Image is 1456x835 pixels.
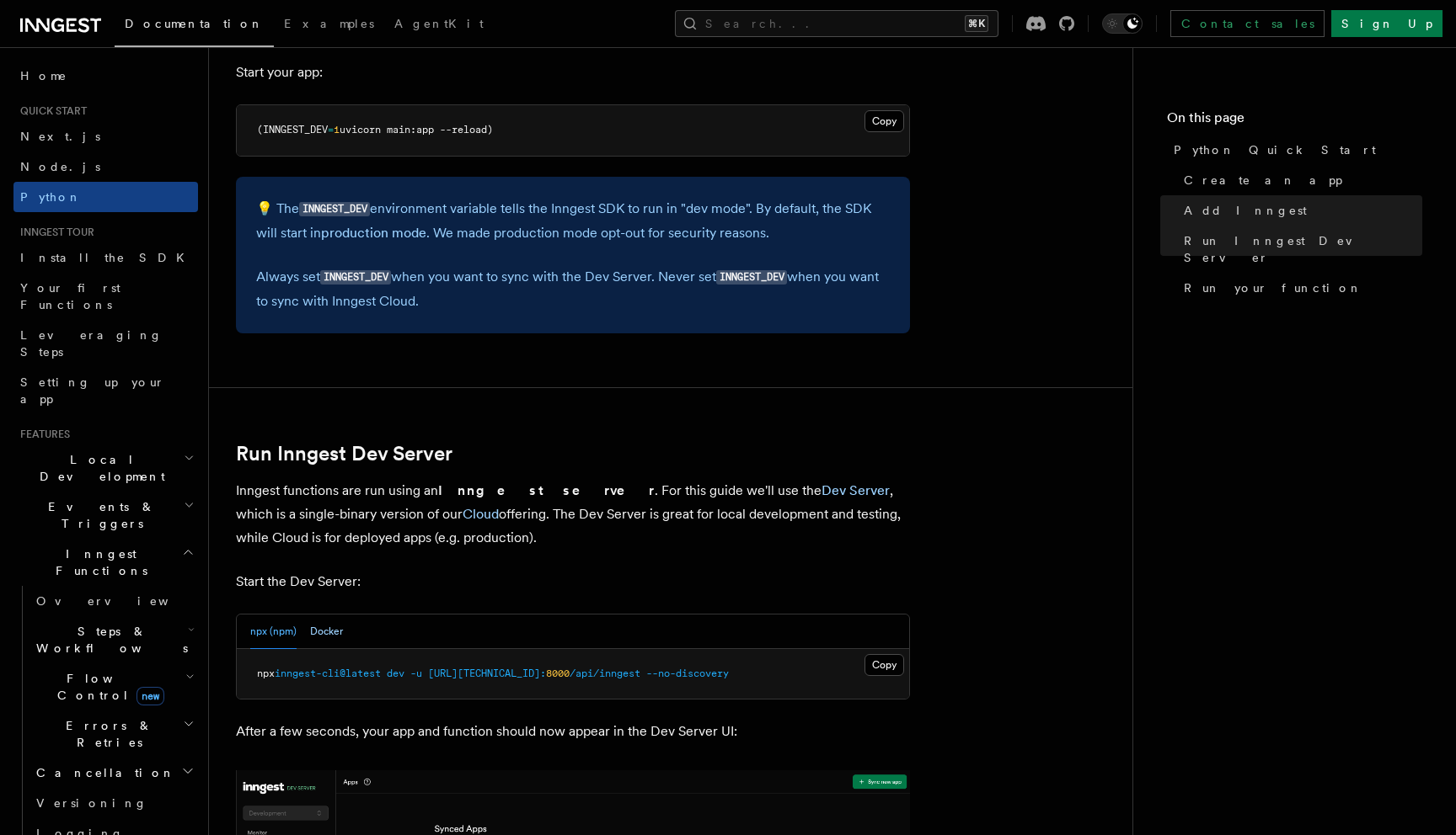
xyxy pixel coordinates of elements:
a: Dev Server [822,482,890,498]
a: Run Inngest Dev Server [1177,226,1422,273]
span: Leveraging Steps [20,328,163,359]
span: Quick start [13,104,87,118]
p: Always set when you want to sync with the Dev Server. Never set when you want to sync with Innges... [256,265,890,313]
span: Overview [36,594,210,608]
span: Your first Functions [20,281,120,311]
span: Events & Triggers [13,498,184,532]
a: Run Inngest Dev Server [236,442,452,465]
span: 1 [334,124,340,136]
a: Overview [29,586,198,616]
a: Create an app [1177,165,1422,195]
a: Cloud [463,506,499,522]
a: AgentKit [384,5,494,45]
span: Features [13,428,70,441]
p: 💡 The environment variable tells the Inngest SDK to run in "dev mode". By default, the SDK will s... [256,197,890,245]
span: Flow Control [29,670,185,704]
button: npx (npm) [250,614,297,649]
span: Steps & Workflows [29,623,188,657]
button: Copy [864,654,904,676]
span: Documentation [125,17,264,30]
span: Add Inngest [1184,202,1307,219]
button: Cancellation [29,758,198,788]
p: Inngest functions are run using an . For this guide we'll use the , which is a single-binary vers... [236,479,910,550]
span: Versioning [36,796,147,810]
p: Start your app: [236,61,910,84]
button: Search...⌘K [675,10,998,37]
button: Local Development [13,444,198,492]
span: npx [257,667,275,679]
a: Examples [274,5,384,45]
a: Home [13,61,198,91]
strong: Inngest server [438,482,655,498]
span: Node.js [20,160,100,173]
p: Start the Dev Server: [236,570,910,593]
button: Inngest Functions [13,539,198,586]
span: Home [20,67,67,84]
span: Inngest tour [13,226,94,239]
a: production mode [321,225,426,241]
span: = [328,124,334,136]
span: Run your function [1184,279,1362,296]
span: Cancellation [29,764,175,781]
button: Events & Triggers [13,492,198,539]
span: Create an app [1184,172,1342,189]
span: [URL][TECHNICAL_ID]: [428,667,546,679]
span: -u [410,667,422,679]
span: uvicorn main:app --reload) [340,124,493,136]
button: Docker [310,614,343,649]
span: /api/inngest [570,667,640,679]
h4: On this page [1167,108,1422,135]
span: 8000 [546,667,570,679]
a: Next.js [13,121,198,152]
span: Local Development [13,451,184,485]
button: Steps & Workflows [29,616,198,663]
span: inngest-cli@latest [275,667,381,679]
span: Setting up your app [20,375,165,406]
span: Run Inngest Dev Server [1184,232,1422,266]
button: Flow Controlnew [29,663,198,710]
a: Setting up your app [13,367,198,414]
button: Copy [864,110,904,132]
a: Contact sales [1170,10,1325,37]
a: Node.js [13,152,198,182]
code: INNGEST_DEV [320,270,391,285]
kbd: ⌘K [965,15,988,32]
span: --no-discovery [646,667,729,679]
code: INNGEST_DEV [299,202,370,216]
span: AgentKit [394,17,484,30]
span: Inngest Functions [13,545,182,579]
span: (INNGEST_DEV [257,124,328,136]
span: Errors & Retries [29,717,183,751]
button: Errors & Retries [29,710,198,758]
span: dev [387,667,404,679]
a: Sign Up [1331,10,1443,37]
a: Documentation [115,5,274,47]
a: Versioning [29,788,198,818]
span: Python Quick Start [1174,141,1376,158]
span: Install the SDK [20,251,195,264]
a: Install the SDK [13,242,198,273]
button: Toggle dark mode [1102,13,1143,34]
span: Next.js [20,130,100,143]
a: Add Inngest [1177,195,1422,226]
a: Python [13,182,198,212]
code: INNGEST_DEV [716,270,787,285]
a: Your first Functions [13,273,198,320]
a: Python Quick Start [1167,135,1422,165]
span: Python [20,190,82,204]
p: After a few seconds, your app and function should now appear in the Dev Server UI: [236,720,910,743]
a: Leveraging Steps [13,320,198,367]
a: Run your function [1177,273,1422,303]
span: Examples [284,17,374,30]
span: new [136,687,164,705]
